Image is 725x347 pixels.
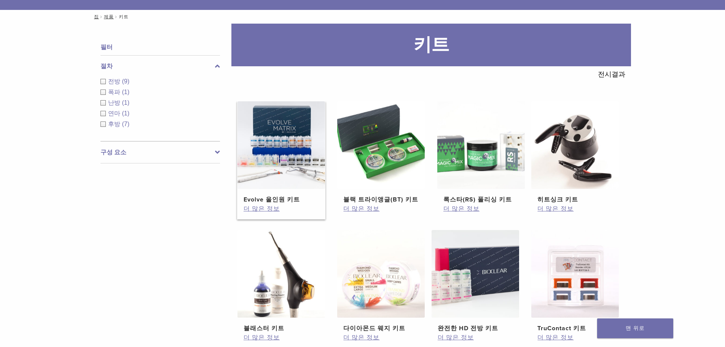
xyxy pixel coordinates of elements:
[612,70,625,78] font: 결과
[122,121,130,127] font: (7)
[626,325,645,331] font: 맨 위로
[237,230,326,333] a: 블래스터 키트블래스터 키트
[537,333,613,342] a: 더 많은 정보
[343,205,379,213] font: 더 많은 정보
[108,110,120,117] font: 연마
[343,333,419,342] a: 더 많은 정보
[337,101,425,189] img: 블랙 트라이앵글(BT) 키트
[244,204,319,213] a: 더 많은 정보
[443,196,512,203] font: 록스타(RS) 폴리싱 키트
[597,318,673,338] a: 맨 위로
[537,204,613,213] a: 더 많은 정보
[122,89,130,95] font: (1)
[537,196,578,203] font: 히트싱크 키트
[100,63,113,69] font: 절차
[337,230,425,333] a: 다이아몬드 웨지 키트다이아몬드 웨지 키트
[237,230,325,318] img: 블래스터 키트
[122,99,130,106] font: (1)
[413,34,449,56] font: 키트
[537,334,574,341] font: 더 많은 정보
[237,101,326,204] a: Evolve 올인원 키트Evolve 올인원 키트
[443,204,519,213] a: 더 많은 정보
[337,230,425,318] img: 다이아몬드 웨지 키트
[437,101,525,189] img: 록스타(RS) 폴리싱 키트
[337,101,425,204] a: 블랙 트라이앵글(BT) 키트블랙 트라이앵글(BT) 키트
[237,101,325,189] img: Evolve 올인원 키트
[343,334,379,341] font: 더 많은 정보
[438,334,474,341] font: 더 많은 정보
[244,333,319,342] a: 더 많은 정보
[94,14,99,19] font: 집
[531,101,620,204] a: 히트싱크 키트히트싱크 키트
[531,101,619,189] img: 히트싱크 키트
[438,325,498,332] font: 완전한 HD 전방 키트
[244,196,300,203] font: Evolve 올인원 키트
[244,334,280,341] font: 더 많은 정보
[122,110,130,117] font: (1)
[108,121,120,127] font: 후방
[244,205,280,213] font: 더 많은 정보
[598,70,612,78] font: 전시
[431,230,520,333] a: 완전한 HD 전방 키트완전한 HD 전방 키트
[437,101,526,204] a: 록스타(RS) 폴리싱 키트록스타(RS) 폴리싱 키트
[343,196,418,203] font: 블랙 트라이앵글(BT) 키트
[343,204,419,213] a: 더 많은 정보
[443,205,480,213] font: 더 많은 정보
[432,230,519,318] img: 완전한 HD 전방 키트
[104,14,114,19] a: 제품
[531,230,620,333] a: TruContact 키트TruContact 키트
[108,89,120,95] font: 폭파
[438,333,513,342] a: 더 많은 정보
[531,230,619,318] img: TruContact 키트
[244,325,284,332] font: 블래스터 키트
[92,14,99,19] a: 집
[108,99,120,106] font: 난방
[100,149,126,155] font: 구성 요소
[108,78,120,85] font: 전방
[537,205,574,213] font: 더 많은 정보
[537,325,586,332] font: TruContact 키트
[100,43,113,51] font: 필터
[122,78,130,85] font: (9)
[119,14,129,19] font: 키트
[343,325,405,332] font: 다이아몬드 웨지 키트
